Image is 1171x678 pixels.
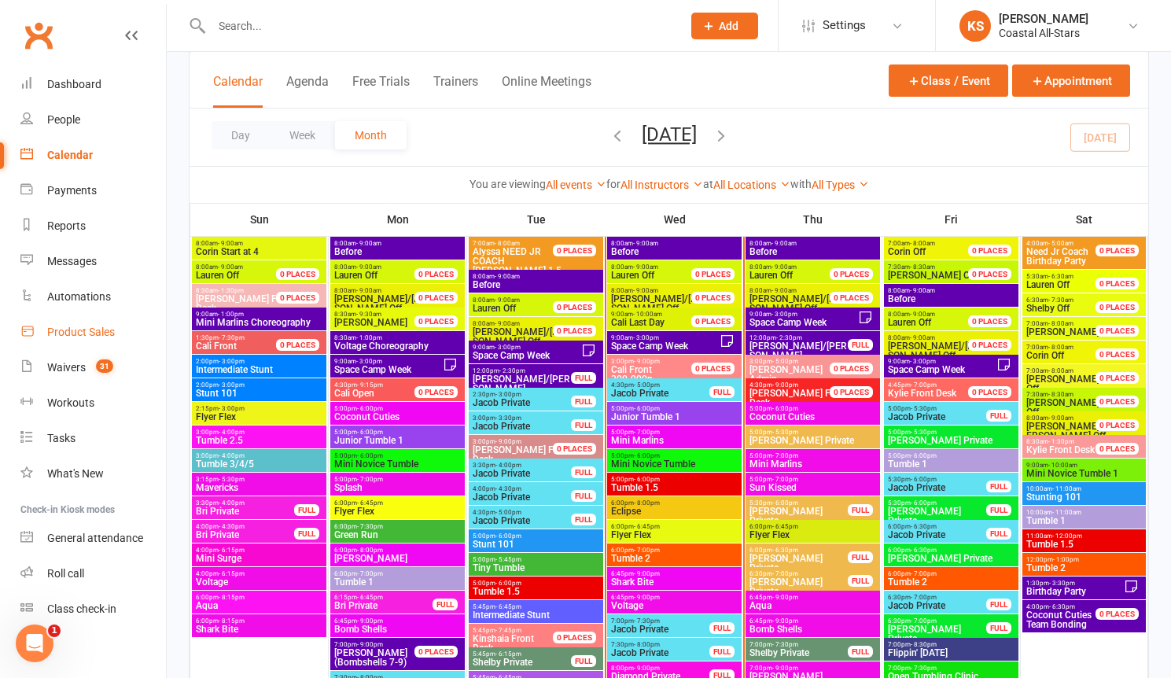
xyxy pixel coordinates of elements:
[1026,367,1114,374] span: 7:00am
[887,287,1015,294] span: 8:00am
[887,405,987,412] span: 5:00pm
[749,318,858,327] span: Space Camp Week
[472,240,572,247] span: 7:00am
[634,405,660,412] span: - 6:00pm
[571,372,596,384] div: FULL
[968,315,1011,327] div: 0 PLACES
[1026,320,1114,327] span: 7:00am
[195,452,323,459] span: 3:00pm
[195,318,323,327] span: Mini Marlins Choreography
[1096,245,1139,256] div: 0 PLACES
[333,311,433,318] span: 8:30am
[333,412,462,422] span: Coconut Cuties
[910,311,935,318] span: - 9:00am
[776,334,802,341] span: - 2:30pm
[968,386,1011,398] div: 0 PLACES
[473,246,541,257] span: Alyssa NEED JR
[749,287,849,294] span: 8:00am
[195,358,323,365] span: 2:00pm
[219,381,245,389] span: - 3:00pm
[1026,326,1099,337] span: [PERSON_NAME]
[495,438,521,445] span: - 9:00pm
[546,179,606,191] a: All events
[195,436,323,445] span: Tumble 2.5
[352,74,410,108] button: Free Trials
[1048,320,1073,327] span: - 8:00am
[357,405,383,412] span: - 6:00pm
[610,287,710,294] span: 8:00am
[47,219,86,232] div: Reports
[473,444,571,465] span: [PERSON_NAME] Front Desk
[472,367,572,374] span: 12:00pm
[334,388,374,399] span: Cali Open
[691,315,735,327] div: 0 PLACES
[472,344,581,351] span: 9:00am
[414,386,458,398] div: 0 PLACES
[333,334,462,341] span: 8:30am
[47,184,97,197] div: Payments
[749,364,823,385] span: [PERSON_NAME] Admin
[610,436,738,445] span: Mini Marlins
[749,311,858,318] span: 9:00am
[959,10,991,42] div: KS
[1048,367,1073,374] span: - 8:00am
[472,374,572,393] span: [PERSON_NAME]/[PERSON_NAME]
[16,625,53,662] iframe: Intercom live chat
[195,247,323,256] span: Corin Start at 4
[634,358,660,365] span: - 9:00pm
[772,405,798,412] span: - 6:00pm
[218,263,243,271] span: - 9:00am
[999,26,1088,40] div: Coastal All-Stars
[47,361,86,374] div: Waivers
[691,363,735,374] div: 0 PLACES
[47,149,93,161] div: Calendar
[749,381,849,389] span: 4:30pm
[611,317,665,328] span: Cali Last Day
[830,386,873,398] div: 0 PLACES
[888,388,956,399] span: Kylie Front Desk
[20,591,166,627] a: Class kiosk mode
[910,358,936,365] span: - 3:00pm
[1026,297,1114,304] span: 6:30am
[219,405,245,412] span: - 3:00pm
[633,311,662,318] span: - 10:00am
[329,203,467,236] th: Mon
[20,556,166,591] a: Roll call
[357,381,383,389] span: - 9:15pm
[771,311,797,318] span: - 3:00pm
[633,287,658,294] span: - 9:00am
[47,602,116,615] div: Class check-in
[472,351,581,360] span: Space Camp Week
[470,178,546,190] strong: You are viewing
[47,532,143,544] div: General attendance
[47,78,101,90] div: Dashboard
[1021,203,1148,236] th: Sat
[1048,438,1074,445] span: - 1:30pm
[472,273,600,280] span: 8:00am
[610,405,738,412] span: 5:00pm
[356,311,381,318] span: - 9:30am
[812,179,869,191] a: All Types
[195,405,323,412] span: 2:15pm
[219,452,245,459] span: - 4:00pm
[19,16,58,55] a: Clubworx
[218,240,243,247] span: - 9:00am
[20,138,166,173] a: Calendar
[887,334,987,341] span: 8:00am
[20,421,166,456] a: Tasks
[571,396,596,407] div: FULL
[195,389,323,398] span: Stunt 101
[20,67,166,102] a: Dashboard
[195,365,323,374] span: Intermediate Stunt
[713,179,790,191] a: All Locations
[719,20,738,32] span: Add
[433,74,478,108] button: Trainers
[1048,297,1073,304] span: - 7:30am
[1048,273,1073,280] span: - 6:30am
[691,268,735,280] div: 0 PLACES
[276,268,319,280] div: 0 PLACES
[571,419,596,431] div: FULL
[1048,240,1073,247] span: - 5:00am
[772,381,798,389] span: - 9:00pm
[749,263,849,271] span: 8:00am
